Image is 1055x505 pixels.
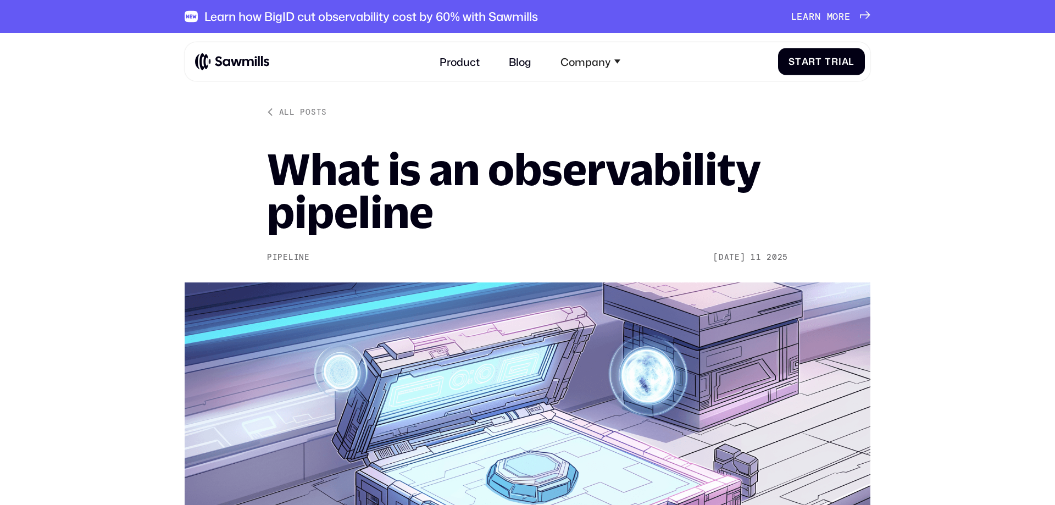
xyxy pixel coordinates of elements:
div: Pipeline [267,253,310,262]
span: m [827,11,833,22]
a: All posts [267,107,327,117]
span: a [802,56,809,67]
span: a [803,11,809,22]
div: Company [560,55,610,68]
span: i [839,56,842,67]
div: 2025 [767,253,788,262]
span: r [809,11,815,22]
div: Company [552,47,628,76]
div: 11 [751,253,761,262]
a: Product [432,47,488,76]
div: Learn how BigID cut observability cost by 60% with Sawmills [204,9,538,24]
span: S [789,56,795,67]
span: l [848,56,854,67]
span: n [815,11,821,22]
span: r [808,56,815,67]
div: [DATE] [713,253,745,262]
span: t [795,56,802,67]
h1: What is an observability pipeline [267,148,788,234]
div: All posts [279,107,327,117]
span: e [845,11,851,22]
span: L [791,11,797,22]
span: t [815,56,822,67]
span: r [839,11,845,22]
span: a [842,56,849,67]
span: o [832,11,839,22]
span: e [797,11,803,22]
a: Blog [501,47,540,76]
span: r [831,56,839,67]
a: Learnmore [791,11,870,22]
a: StartTrial [778,48,865,75]
span: T [825,56,831,67]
